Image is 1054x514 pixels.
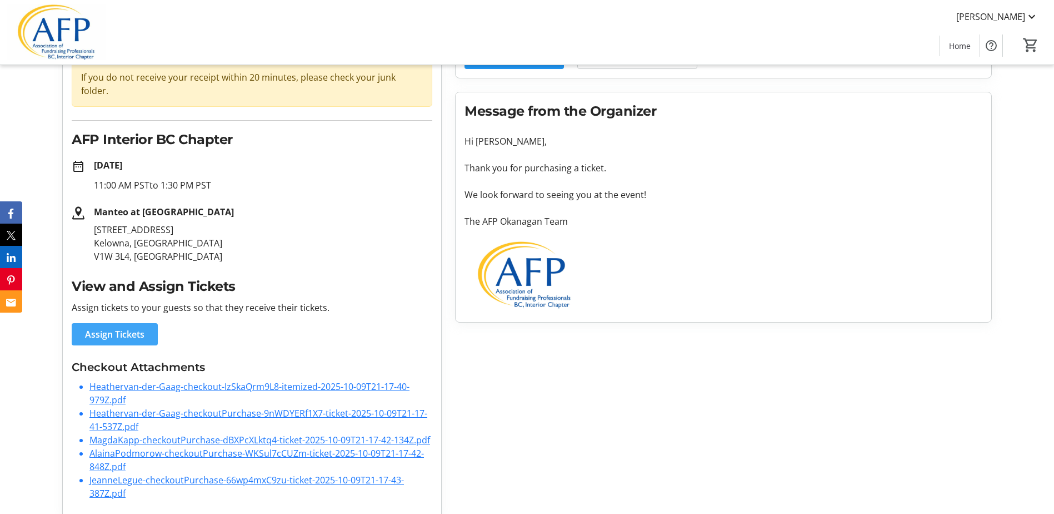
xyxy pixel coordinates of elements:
[85,328,144,341] span: Assign Tickets
[464,161,982,175] p: Thank you for purchasing a ticket.
[72,323,158,345] a: Assign Tickets
[89,380,409,406] a: Heathervan-der-Gaag-checkout-IzSkaQrm9L8-itemized-2025-10-09T21-17-40-979Z.pdf
[72,359,432,375] h3: Checkout Attachments
[464,47,564,69] a: View My Account
[72,160,85,173] mat-icon: date_range
[956,10,1025,23] span: [PERSON_NAME]
[464,188,982,201] p: We look forward to seeing you at the event!
[464,101,982,121] h2: Message from the Organizer
[464,241,584,309] img: AFP Interior BC logo
[94,223,432,263] p: [STREET_ADDRESS] Kelowna, [GEOGRAPHIC_DATA] V1W 3L4, [GEOGRAPHIC_DATA]
[464,135,982,148] p: Hi [PERSON_NAME],
[89,434,430,446] a: MagdaKapp-checkoutPurchase-dBXPcXLktq4-ticket-2025-10-09T21-17-42-134Z.pdf
[89,474,404,500] a: JeanneLegue-checkoutPurchase-66wp4mxC9zu-ticket-2025-10-09T21-17-43-387Z.pdf
[89,407,427,433] a: Heathervan-der-Gaag-checkoutPurchase-9nWDYERf1X7-ticket-2025-10-09T21-17-41-537Z.pdf
[7,4,106,60] img: AFP Interior BC's Logo
[940,36,980,56] a: Home
[89,447,424,473] a: AlainaPodmorow-checkoutPurchase-WKSul7cCUZm-ticket-2025-10-09T21-17-42-848Z.pdf
[94,206,234,218] strong: Manteo at [GEOGRAPHIC_DATA]
[949,40,971,52] span: Home
[1021,35,1041,55] button: Cart
[947,8,1047,26] button: [PERSON_NAME]
[577,47,697,69] a: My Payment Methods
[72,130,432,150] h2: AFP Interior BC Chapter
[94,179,432,192] p: 11:00 AM PST to 1:30 PM PST
[72,61,432,107] div: If you do not receive your receipt within 20 minutes, please check your junk folder.
[980,34,1002,57] button: Help
[72,301,432,314] p: Assign tickets to your guests so that they receive their tickets.
[94,159,122,171] strong: [DATE]
[72,276,432,296] h2: View and Assign Tickets
[464,215,982,228] p: The AFP Okanagan Team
